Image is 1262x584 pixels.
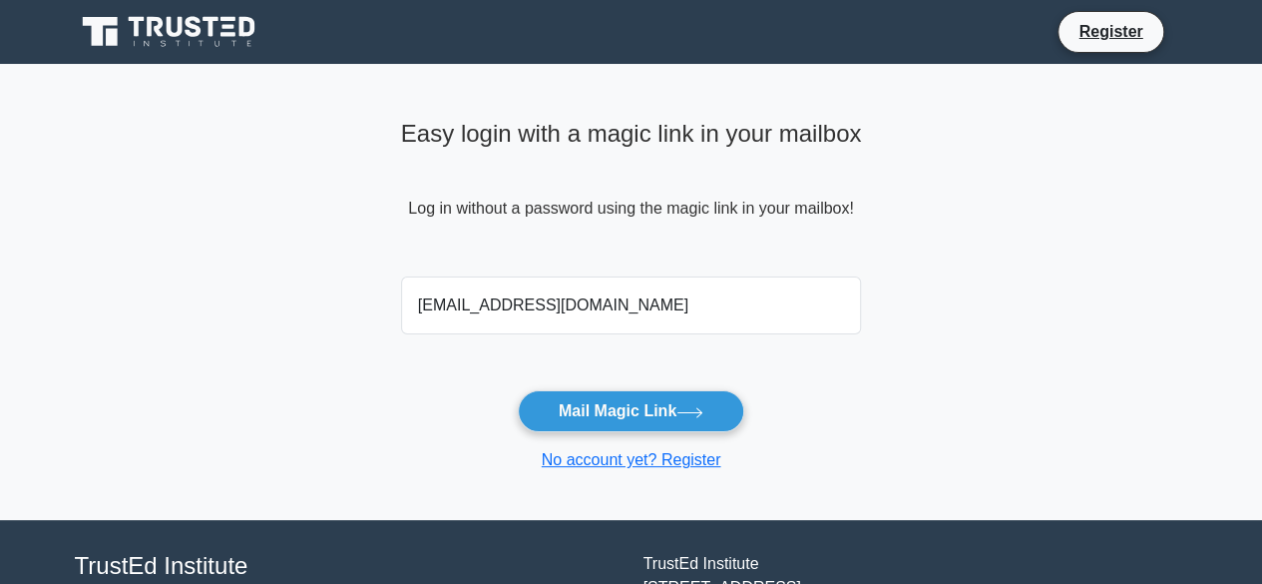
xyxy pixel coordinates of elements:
input: Email [401,277,862,334]
a: No account yet? Register [542,451,721,468]
h4: Easy login with a magic link in your mailbox [401,120,862,149]
button: Mail Magic Link [518,390,744,432]
h4: TrustEd Institute [75,552,620,581]
div: Log in without a password using the magic link in your mailbox! [401,112,862,269]
a: Register [1066,19,1154,44]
